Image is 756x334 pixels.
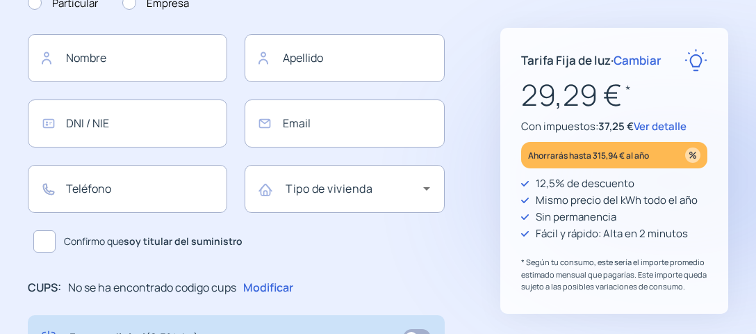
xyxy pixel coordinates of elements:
p: Fácil y rápido: Alta en 2 minutos [536,225,688,242]
mat-label: Tipo de vivienda [286,181,372,196]
p: Tarifa Fija de luz · [521,51,661,70]
span: Confirmo que [64,234,243,249]
p: Mismo precio del kWh todo el año [536,192,698,209]
img: rate-E.svg [684,49,707,72]
p: Sin permanencia [536,209,616,225]
span: Cambiar [614,52,661,68]
b: soy titular del suministro [124,234,243,248]
span: Ver detalle [634,119,687,134]
p: No se ha encontrado codigo cups [68,279,236,297]
p: Ahorrarás hasta 315,94 € al año [528,148,649,164]
p: * Según tu consumo, este sería el importe promedio estimado mensual que pagarías. Este importe qu... [521,256,707,293]
span: 37,25 € [598,119,634,134]
p: CUPS: [28,279,61,297]
p: 29,29 € [521,72,707,118]
p: 12,5% de descuento [536,175,634,192]
p: Con impuestos: [521,118,707,135]
p: Modificar [243,279,293,297]
img: percentage_icon.svg [685,148,700,163]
